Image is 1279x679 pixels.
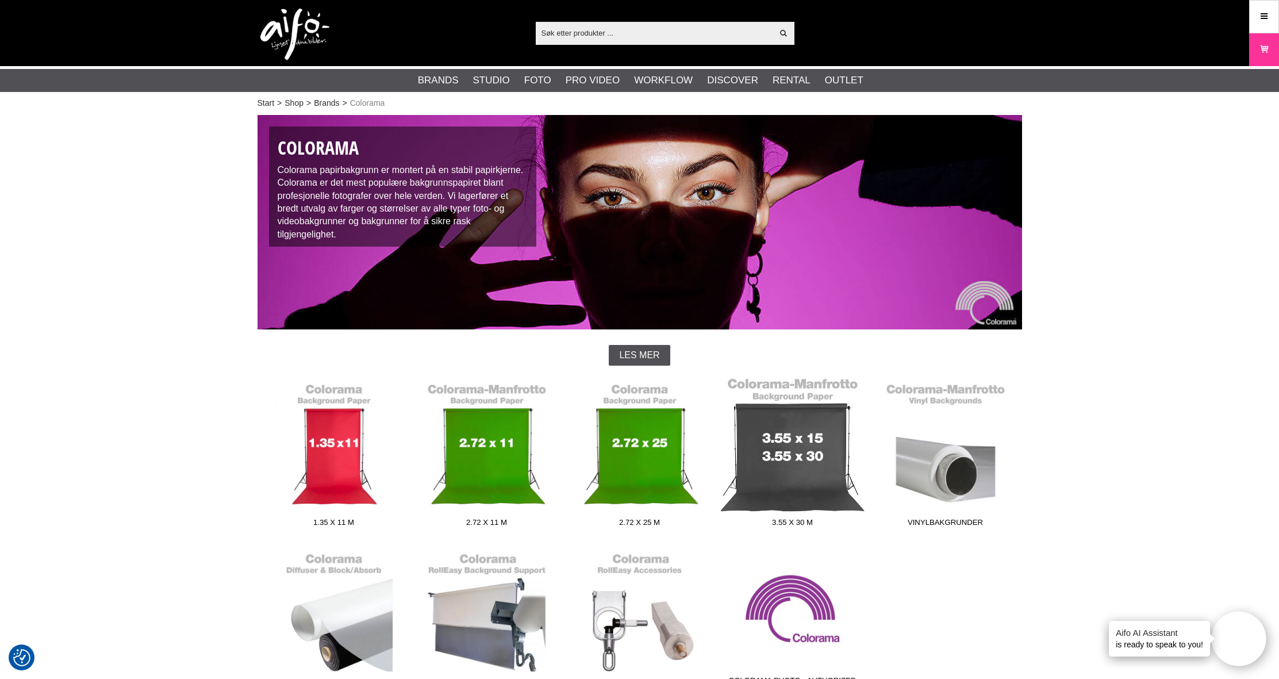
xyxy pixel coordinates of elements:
[473,73,510,88] a: Studio
[260,9,329,60] img: logo.png
[269,126,537,247] div: Colorama papirbakgrunn er montert på en stabil papirkjerne. Colorama er det mest populære bakgrun...
[306,97,311,109] span: >
[258,115,1022,329] img: Colorama Paper Backgrounds
[13,647,30,668] button: Samtykkepreferanser
[314,97,339,109] a: Brands
[1109,621,1210,657] div: is ready to speak to you!
[258,377,410,532] a: 1.35 x 11 m
[619,350,659,360] span: Les mer
[716,377,869,532] a: 3.55 x 30 m
[410,377,563,532] a: 2.72 x 11 m
[634,73,693,88] a: Workflow
[410,517,563,532] span: 2.72 x 11 m
[278,135,528,161] h1: Colorama
[258,97,275,109] a: Start
[563,517,716,532] span: 2.72 x 25 m
[258,517,410,532] span: 1.35 x 11 m
[563,377,716,532] a: 2.72 x 25 m
[285,97,304,109] a: Shop
[1116,627,1203,639] h4: Aifo AI Assistant
[343,97,347,109] span: >
[277,97,282,109] span: >
[13,649,30,666] img: Revisit consent button
[418,73,459,88] a: Brands
[869,517,1022,532] span: Vinylbakgrunder
[536,24,773,41] input: Søk etter produkter ...
[707,73,758,88] a: Discover
[350,97,385,109] span: Colorama
[773,73,811,88] a: Rental
[566,73,620,88] a: Pro Video
[825,73,863,88] a: Outlet
[716,517,869,532] span: 3.55 x 30 m
[869,377,1022,532] a: Vinylbakgrunder
[524,73,551,88] a: Foto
